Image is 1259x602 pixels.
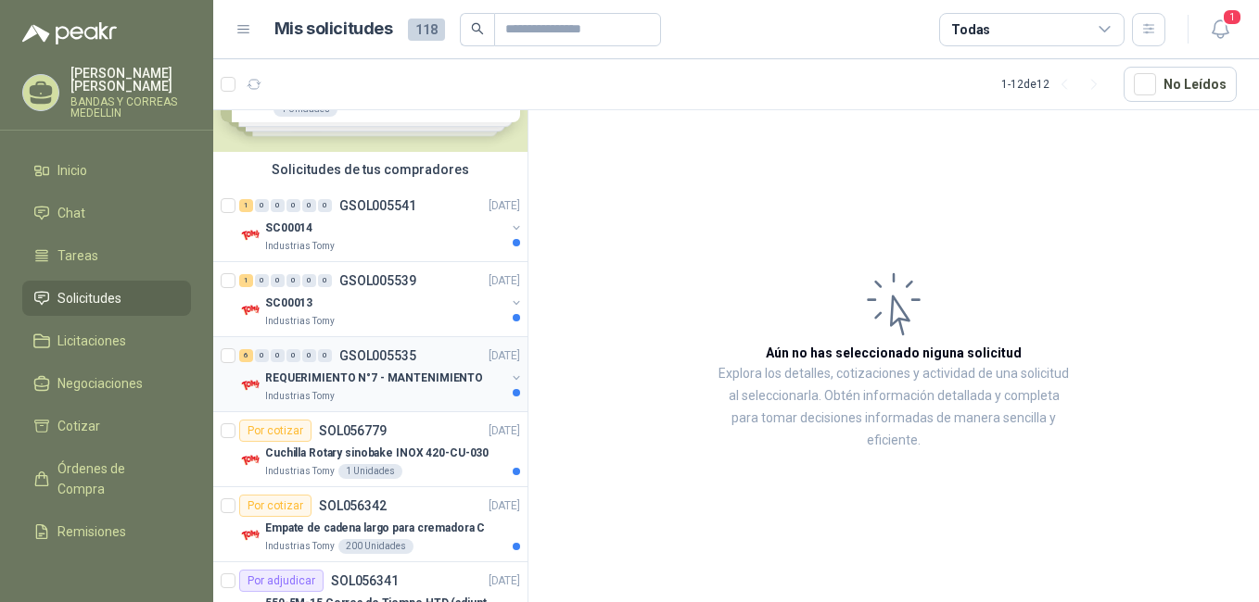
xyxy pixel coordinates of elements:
[274,16,393,43] h1: Mis solicitudes
[286,274,300,287] div: 0
[489,422,520,440] p: [DATE]
[239,274,253,287] div: 1
[714,363,1074,452] p: Explora los detalles, cotizaciones y actividad de una solicitud al seleccionarla. Obtén informaci...
[265,219,312,237] p: SC00014
[213,412,528,487] a: Por cotizarSOL056779[DATE] Company LogoCuchilla Rotary sinobake INOX 420-CU-030Industrias Tomy1 U...
[57,245,98,266] span: Tareas
[339,349,416,362] p: GSOL005535
[265,239,335,254] p: Industrias Tomy
[255,274,269,287] div: 0
[213,152,528,187] div: Solicitudes de tus compradores
[265,389,335,404] p: Industrias Tomy
[271,349,285,362] div: 0
[22,408,191,444] a: Cotizar
[319,499,387,512] p: SOL056342
[271,199,285,212] div: 0
[471,22,484,35] span: search
[766,343,1022,363] h3: Aún no has seleccionado niguna solicitud
[22,281,191,316] a: Solicitudes
[318,274,332,287] div: 0
[302,349,316,362] div: 0
[489,497,520,515] p: [DATE]
[489,272,520,290] p: [DATE]
[22,22,117,44] img: Logo peakr
[286,349,300,362] div: 0
[239,199,253,212] div: 1
[22,514,191,549] a: Remisiones
[489,572,520,590] p: [DATE]
[951,19,990,40] div: Todas
[239,420,312,442] div: Por cotizar
[70,96,191,119] p: BANDAS Y CORREAS MEDELLIN
[1203,13,1237,46] button: 1
[239,345,524,404] a: 6 0 0 0 0 0 GSOL005535[DATE] Company LogoREQUERIMIENTO N°7 - MANTENIMIENTOIndustrias Tomy
[239,349,253,362] div: 6
[239,299,261,321] img: Company Logo
[271,274,285,287] div: 0
[318,199,332,212] div: 0
[286,199,300,212] div: 0
[239,194,524,254] a: 1 0 0 0 0 0 GSOL005541[DATE] Company LogoSC00014Industrias Tomy
[239,495,312,517] div: Por cotizar
[255,199,269,212] div: 0
[1124,67,1237,102] button: No Leídos
[70,67,191,93] p: [PERSON_NAME] [PERSON_NAME]
[318,349,332,362] div: 0
[239,449,261,471] img: Company Logo
[239,524,261,546] img: Company Logo
[57,203,85,223] span: Chat
[57,288,121,308] span: Solicitudes
[239,570,324,592] div: Por adjudicar
[338,539,413,554] div: 200 Unidades
[213,487,528,562] a: Por cotizarSOL056342[DATE] Company LogoEmpate de cadena largo para cremadora CIndustrias Tomy200 ...
[265,314,335,329] p: Industrias Tomy
[239,270,524,329] a: 1 0 0 0 0 0 GSOL005539[DATE] Company LogoSC00013Industrias Tomy
[57,416,100,436] span: Cotizar
[22,238,191,273] a: Tareas
[265,445,489,462] p: Cuchilla Rotary sinobake INOX 420-CU-030
[57,160,87,181] span: Inicio
[302,274,316,287] div: 0
[57,521,126,542] span: Remisiones
[489,197,520,215] p: [DATE]
[22,153,191,188] a: Inicio
[265,295,312,312] p: SC00013
[265,520,485,537] p: Empate de cadena largo para cremadora C
[22,557,191,592] a: Configuración
[22,366,191,401] a: Negociaciones
[265,370,483,387] p: REQUERIMIENTO N°7 - MANTENIMIENTO
[239,224,261,246] img: Company Logo
[1222,8,1242,26] span: 1
[408,19,445,41] span: 118
[302,199,316,212] div: 0
[265,539,335,554] p: Industrias Tomy
[338,464,402,479] div: 1 Unidades
[22,451,191,507] a: Órdenes de Compra
[265,464,335,479] p: Industrias Tomy
[339,274,416,287] p: GSOL005539
[489,347,520,365] p: [DATE]
[57,458,173,499] span: Órdenes de Compra
[22,323,191,358] a: Licitaciones
[1001,69,1109,99] div: 1 - 12 de 12
[239,374,261,396] img: Company Logo
[255,349,269,362] div: 0
[319,424,387,437] p: SOL056779
[57,373,143,394] span: Negociaciones
[57,331,126,351] span: Licitaciones
[339,199,416,212] p: GSOL005541
[22,195,191,231] a: Chat
[331,574,399,587] p: SOL056341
